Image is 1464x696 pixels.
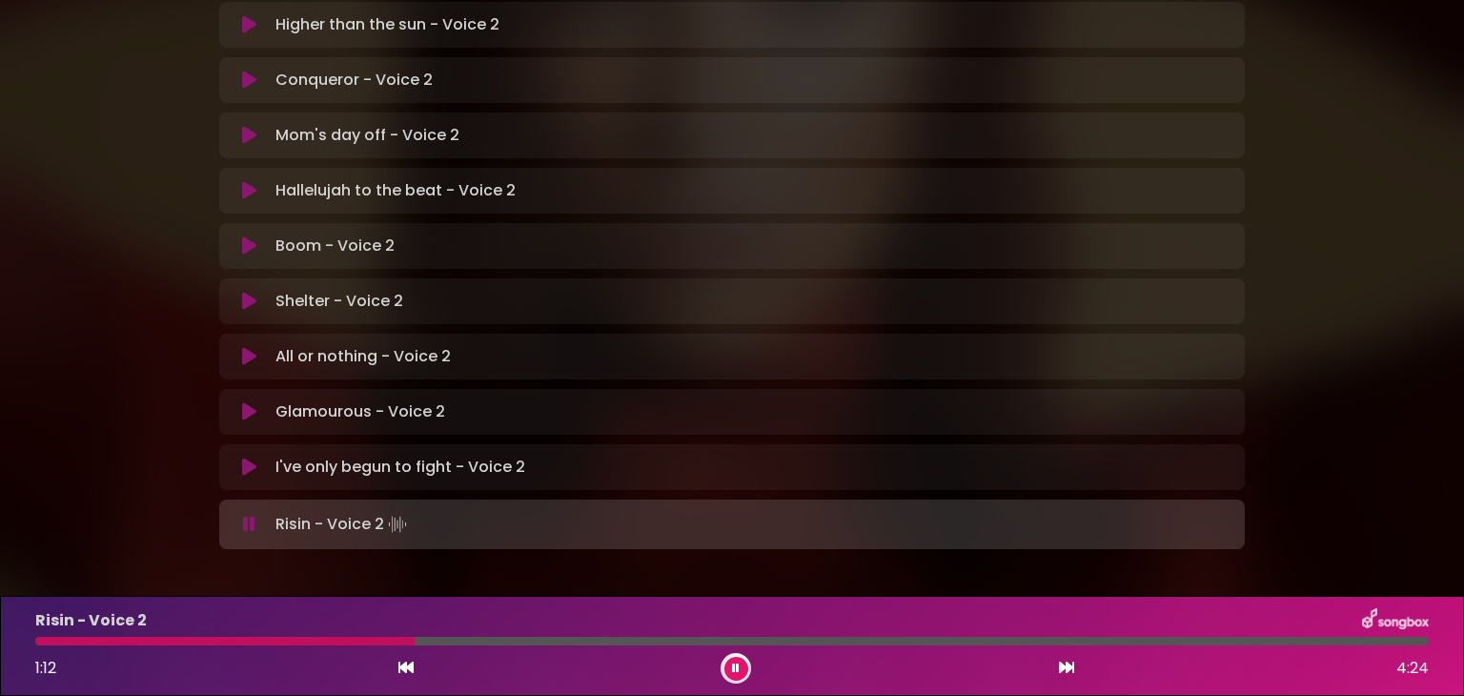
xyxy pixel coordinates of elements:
p: Conqueror - Voice 2 [275,69,433,92]
p: Risin - Voice 2 [275,511,411,538]
p: I've only begun to fight - Voice 2 [275,456,525,479]
p: Boom - Voice 2 [275,235,395,257]
p: Shelter - Voice 2 [275,290,403,313]
p: Hallelujah to the beat - Voice 2 [275,179,516,202]
img: songbox-logo-white.png [1362,608,1429,633]
p: Mom's day off - Voice 2 [275,124,459,147]
p: Higher than the sun - Voice 2 [275,13,499,36]
p: All or nothing - Voice 2 [275,345,451,368]
p: Glamourous - Voice 2 [275,400,445,423]
img: waveform4.gif [384,511,411,538]
p: Risin - Voice 2 [35,609,147,632]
